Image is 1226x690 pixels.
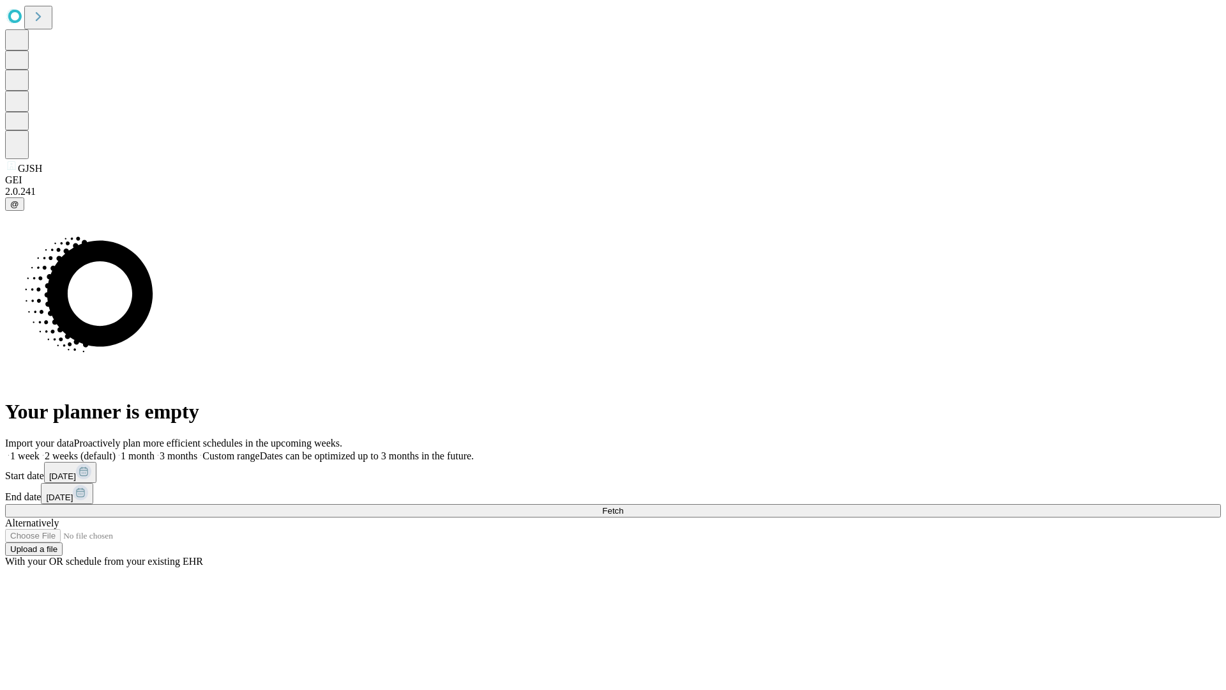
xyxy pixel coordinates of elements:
div: Start date [5,462,1221,483]
span: 2 weeks (default) [45,450,116,461]
span: Alternatively [5,517,59,528]
button: [DATE] [41,483,93,504]
span: 3 months [160,450,197,461]
h1: Your planner is empty [5,400,1221,424]
span: @ [10,199,19,209]
span: 1 week [10,450,40,461]
span: Fetch [602,506,623,516]
button: [DATE] [44,462,96,483]
span: With your OR schedule from your existing EHR [5,556,203,567]
span: [DATE] [49,471,76,481]
span: GJSH [18,163,42,174]
div: 2.0.241 [5,186,1221,197]
span: [DATE] [46,493,73,502]
span: Dates can be optimized up to 3 months in the future. [260,450,474,461]
span: Proactively plan more efficient schedules in the upcoming weeks. [74,438,342,448]
span: 1 month [121,450,155,461]
span: Custom range [202,450,259,461]
button: Upload a file [5,542,63,556]
span: Import your data [5,438,74,448]
div: GEI [5,174,1221,186]
button: @ [5,197,24,211]
div: End date [5,483,1221,504]
button: Fetch [5,504,1221,517]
